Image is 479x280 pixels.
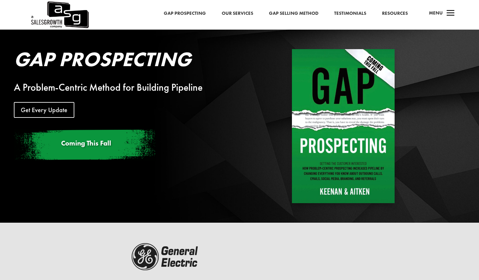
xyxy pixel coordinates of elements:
h2: Gap Prospecting [14,49,247,72]
a: Gap Prospecting [164,9,206,18]
a: Gap Selling Method [269,9,318,18]
span: Coming This Fall [61,139,111,148]
a: Resources [382,9,408,18]
span: a [444,7,457,20]
img: Gap Prospecting - Coming This Fall [292,49,395,203]
img: ge-logo-dark [126,241,205,273]
a: Get Every Update [14,102,74,118]
div: A Problem-Centric Method for Building Pipeline [14,84,247,91]
a: Our Services [222,9,253,18]
span: Menu [429,10,443,16]
a: Testimonials [334,9,366,18]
